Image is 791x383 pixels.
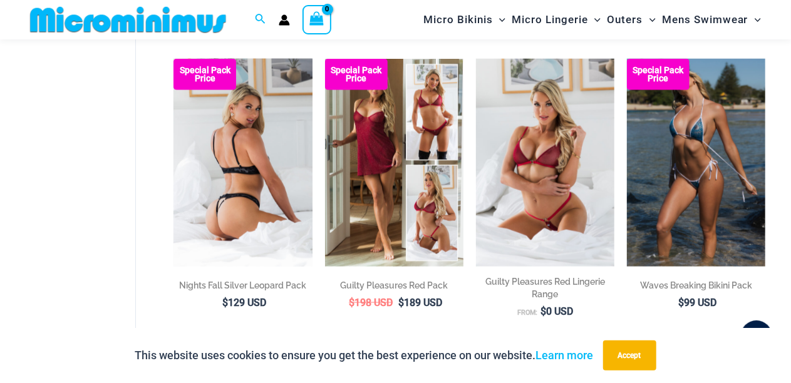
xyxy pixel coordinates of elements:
span: Menu Toggle [493,4,505,36]
span: Outers [607,4,643,36]
a: Micro BikinisMenu ToggleMenu Toggle [420,4,509,36]
b: Special Pack Price [325,66,388,83]
nav: Site Navigation [418,2,766,38]
span: $ [223,297,229,309]
span: Menu Toggle [643,4,656,36]
a: Guilty Pleasures Red Lingerie Range [476,275,614,305]
b: Special Pack Price [627,66,690,83]
img: Guilty Pleasures Red 1045 Bra 689 Micro 05 [476,59,614,267]
span: Mens Swimwear [662,4,748,36]
a: Mens SwimwearMenu ToggleMenu Toggle [659,4,764,36]
span: $ [349,297,354,309]
span: Micro Lingerie [512,4,588,36]
span: Micro Bikinis [423,4,493,36]
bdi: 198 USD [349,297,393,309]
span: From: [517,309,537,317]
h2: Guilty Pleasures Red Lingerie Range [476,275,614,300]
a: Micro LingerieMenu ToggleMenu Toggle [509,4,604,36]
span: $ [678,297,684,309]
a: Nights Fall Silver Leopard Pack [173,279,312,296]
a: Nights Fall Silver Leopard 1036 Bra 6046 Thong 09v2 Nights Fall Silver Leopard 1036 Bra 6046 Thon... [173,59,312,267]
img: Waves Breaking Ocean 312 Top 456 Bottom 08 [627,59,765,267]
img: Guilty Pleasures Red Collection Pack F [325,59,463,267]
a: Guilty Pleasures Red 1045 Bra 689 Micro 05Guilty Pleasures Red 1045 Bra 689 Micro 06Guilty Pleasu... [476,59,614,267]
b: Special Pack Price [173,66,236,83]
a: View Shopping Cart, empty [302,5,331,34]
img: MM SHOP LOGO FLAT [25,6,231,34]
a: Waves Breaking Bikini Pack [627,279,765,296]
span: Menu Toggle [588,4,601,36]
a: Guilty Pleasures Red Collection Pack F Guilty Pleasures Red Collection Pack BGuilty Pleasures Red... [325,59,463,267]
iframe: TrustedSite Certified [31,42,144,292]
a: Learn more [536,349,594,362]
img: Nights Fall Silver Leopard 1036 Bra 6046 Thong 11 [173,59,312,267]
span: $ [540,305,546,317]
a: Search icon link [255,12,266,28]
a: Waves Breaking Ocean 312 Top 456 Bottom 08 Waves Breaking Ocean 312 Top 456 Bottom 04Waves Breaki... [627,59,765,267]
bdi: 0 USD [540,305,573,317]
bdi: 129 USD [223,297,267,309]
a: Account icon link [279,14,290,26]
h2: Waves Breaking Bikini Pack [627,279,765,292]
p: This website uses cookies to ensure you get the best experience on our website. [135,346,594,365]
h2: Guilty Pleasures Red Pack [325,279,463,292]
a: OutersMenu ToggleMenu Toggle [604,4,659,36]
a: Guilty Pleasures Red Pack [325,279,463,296]
bdi: 189 USD [398,297,442,309]
span: $ [398,297,404,309]
h2: Nights Fall Silver Leopard Pack [173,279,312,292]
button: Accept [603,340,656,370]
bdi: 99 USD [678,297,716,309]
span: Menu Toggle [748,4,761,36]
